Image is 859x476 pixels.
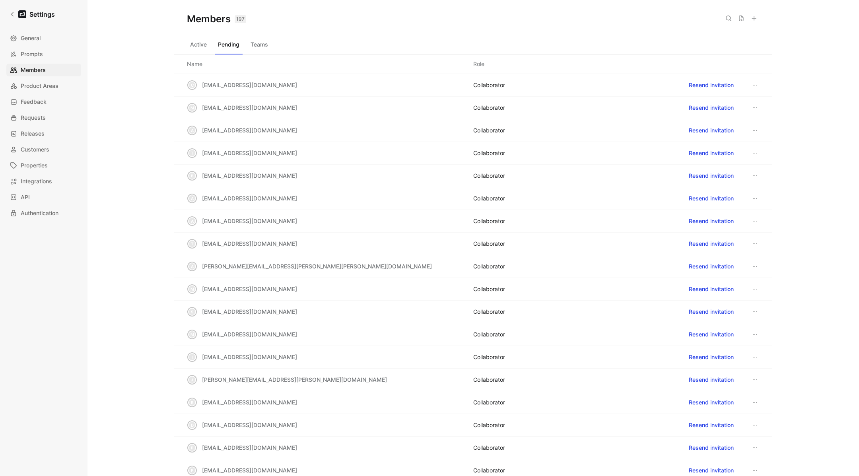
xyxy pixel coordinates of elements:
[473,126,505,135] div: COLLABORATOR
[29,10,55,19] h1: Settings
[685,351,737,363] button: Resend invitation
[187,13,246,25] h1: Members
[685,124,737,137] button: Resend invitation
[202,444,297,451] span: [EMAIL_ADDRESS][DOMAIN_NAME]
[473,216,505,226] div: COLLABORATOR
[473,398,505,407] div: COLLABORATOR
[685,373,737,386] button: Resend invitation
[473,194,505,203] div: COLLABORATOR
[21,113,46,122] span: Requests
[21,49,43,59] span: Prompts
[188,421,196,429] div: d
[6,127,81,140] a: Releases
[685,305,737,318] button: Resend invitation
[6,191,81,204] a: API
[473,330,505,339] div: COLLABORATOR
[6,111,81,124] a: Requests
[473,148,505,158] div: COLLABORATOR
[6,159,81,172] a: Properties
[202,422,297,428] span: [EMAIL_ADDRESS][DOMAIN_NAME]
[6,207,81,220] a: Authentication
[6,6,58,22] a: Settings
[202,354,297,360] span: [EMAIL_ADDRESS][DOMAIN_NAME]
[21,177,52,186] span: Integrations
[215,38,243,51] button: Pending
[188,217,196,225] div: a
[685,101,737,114] button: Resend invitation
[202,240,297,247] span: [EMAIL_ADDRESS][DOMAIN_NAME]
[202,308,297,315] span: [EMAIL_ADDRESS][DOMAIN_NAME]
[21,97,47,107] span: Feedback
[188,172,196,180] div: b
[473,284,505,294] div: COLLABORATOR
[188,444,196,452] div: p
[21,129,45,138] span: Releases
[473,352,505,362] div: COLLABORATOR
[473,375,505,385] div: COLLABORATOR
[685,79,737,91] button: Resend invitation
[188,308,196,316] div: s
[685,215,737,227] button: Resend invitation
[473,262,505,271] div: COLLABORATOR
[473,103,505,113] div: COLLABORATOR
[6,95,81,108] a: Feedback
[202,195,297,202] span: [EMAIL_ADDRESS][DOMAIN_NAME]
[202,286,297,292] span: [EMAIL_ADDRESS][DOMAIN_NAME]
[6,143,81,156] a: Customers
[188,398,196,406] div: r
[202,127,297,134] span: [EMAIL_ADDRESS][DOMAIN_NAME]
[685,147,737,159] button: Resend invitation
[188,330,196,338] div: m
[21,208,58,218] span: Authentication
[202,218,297,224] span: [EMAIL_ADDRESS][DOMAIN_NAME]
[188,376,196,384] div: j
[6,80,81,92] a: Product Areas
[202,82,297,88] span: [EMAIL_ADDRESS][DOMAIN_NAME]
[685,169,737,182] button: Resend invitation
[685,441,737,454] button: Resend invitation
[473,420,505,430] div: COLLABORATOR
[21,33,41,43] span: General
[188,194,196,202] div: a
[235,15,246,23] div: 197
[188,353,196,361] div: i
[21,81,58,91] span: Product Areas
[202,150,297,156] span: [EMAIL_ADDRESS][DOMAIN_NAME]
[473,171,505,181] div: COLLABORATOR
[21,145,49,154] span: Customers
[473,239,505,249] div: COLLABORATOR
[473,59,484,69] div: Role
[6,48,81,60] a: Prompts
[202,331,297,338] span: [EMAIL_ADDRESS][DOMAIN_NAME]
[187,38,210,51] button: Active
[685,328,737,341] button: Resend invitation
[685,419,737,431] button: Resend invitation
[188,104,196,112] div: m
[6,64,81,76] a: Members
[202,467,297,474] span: [EMAIL_ADDRESS][DOMAIN_NAME]
[21,192,30,202] span: API
[685,192,737,205] button: Resend invitation
[685,260,737,273] button: Resend invitation
[685,237,737,250] button: Resend invitation
[202,104,297,111] span: [EMAIL_ADDRESS][DOMAIN_NAME]
[187,59,202,69] div: Name
[202,376,387,383] span: [PERSON_NAME][EMAIL_ADDRESS][PERSON_NAME][DOMAIN_NAME]
[202,172,297,179] span: [EMAIL_ADDRESS][DOMAIN_NAME]
[685,396,737,409] button: Resend invitation
[188,149,196,157] div: t
[6,32,81,45] a: General
[188,466,196,474] div: f
[473,443,505,453] div: COLLABORATOR
[188,126,196,134] div: a
[473,466,505,475] div: COLLABORATOR
[473,80,505,90] div: COLLABORATOR
[202,399,297,406] span: [EMAIL_ADDRESS][DOMAIN_NAME]
[685,283,737,295] button: Resend invitation
[188,81,196,89] div: c
[188,262,196,270] div: a
[202,263,432,270] span: [PERSON_NAME][EMAIL_ADDRESS][PERSON_NAME][PERSON_NAME][DOMAIN_NAME]
[21,161,48,170] span: Properties
[247,38,271,51] button: Teams
[21,65,46,75] span: Members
